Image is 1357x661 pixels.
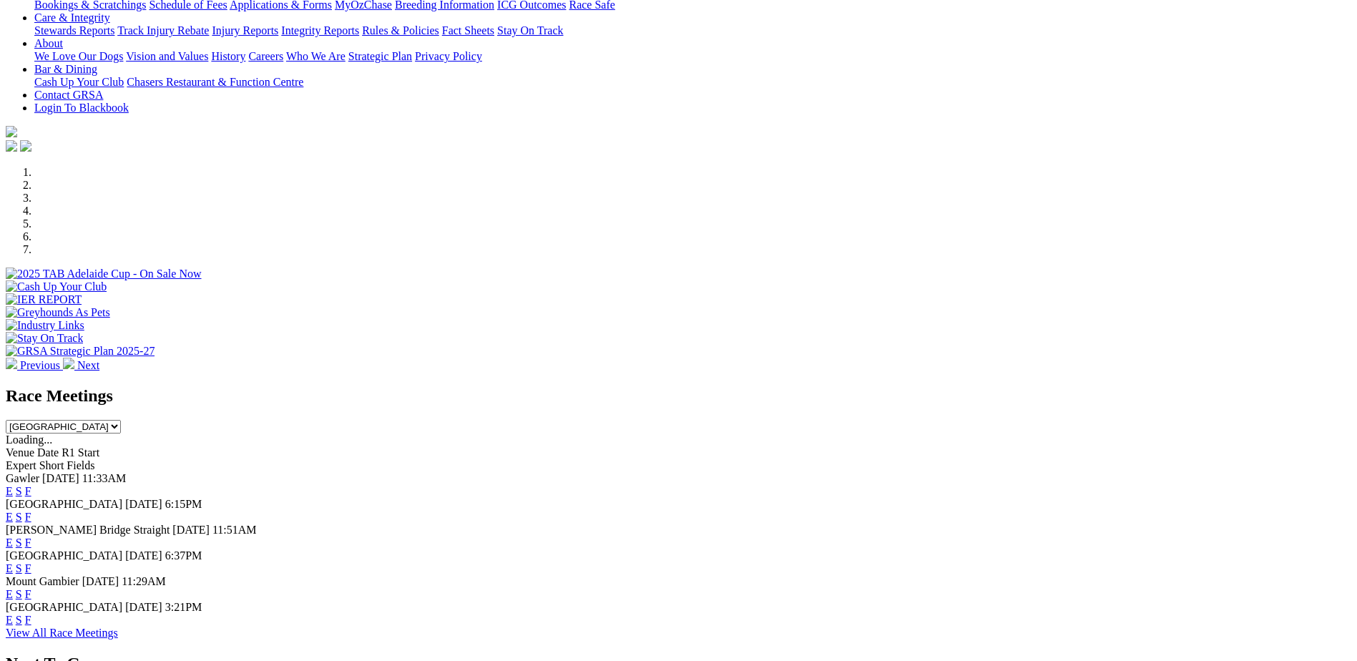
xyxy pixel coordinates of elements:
a: Login To Blackbook [34,102,129,114]
a: Contact GRSA [34,89,103,101]
div: About [34,50,1351,63]
a: Who We Are [286,50,346,62]
span: [DATE] [42,472,79,484]
a: Rules & Policies [362,24,439,36]
span: [PERSON_NAME] Bridge Straight [6,524,170,536]
a: Careers [248,50,283,62]
a: Care & Integrity [34,11,110,24]
img: Stay On Track [6,332,83,345]
h2: Race Meetings [6,386,1351,406]
span: Mount Gambier [6,575,79,587]
span: R1 Start [62,446,99,459]
a: F [25,485,31,497]
a: Fact Sheets [442,24,494,36]
span: Loading... [6,434,52,446]
img: facebook.svg [6,140,17,152]
a: Track Injury Rebate [117,24,209,36]
div: Care & Integrity [34,24,1351,37]
span: [DATE] [172,524,210,536]
span: 6:15PM [165,498,202,510]
span: Expert [6,459,36,471]
span: [DATE] [125,549,162,562]
img: GRSA Strategic Plan 2025-27 [6,345,155,358]
a: We Love Our Dogs [34,50,123,62]
a: F [25,588,31,600]
a: S [16,562,22,574]
a: S [16,588,22,600]
a: Injury Reports [212,24,278,36]
a: E [6,614,13,626]
span: Next [77,359,99,371]
a: F [25,537,31,549]
a: F [25,511,31,523]
a: Vision and Values [126,50,208,62]
img: logo-grsa-white.png [6,126,17,137]
a: S [16,485,22,497]
a: Privacy Policy [415,50,482,62]
span: [DATE] [125,601,162,613]
span: 11:33AM [82,472,127,484]
a: Previous [6,359,63,371]
a: S [16,511,22,523]
span: 6:37PM [165,549,202,562]
a: E [6,511,13,523]
a: Bar & Dining [34,63,97,75]
a: History [211,50,245,62]
img: twitter.svg [20,140,31,152]
a: E [6,485,13,497]
a: S [16,614,22,626]
a: S [16,537,22,549]
a: E [6,588,13,600]
a: Next [63,359,99,371]
img: Cash Up Your Club [6,280,107,293]
span: [DATE] [125,498,162,510]
span: Short [39,459,64,471]
a: Integrity Reports [281,24,359,36]
span: 11:51AM [212,524,257,536]
span: Fields [67,459,94,471]
span: Previous [20,359,60,371]
img: 2025 TAB Adelaide Cup - On Sale Now [6,268,202,280]
a: View All Race Meetings [6,627,118,639]
a: Cash Up Your Club [34,76,124,88]
span: Date [37,446,59,459]
img: Industry Links [6,319,84,332]
span: [DATE] [82,575,119,587]
span: Gawler [6,472,39,484]
a: About [34,37,63,49]
a: Strategic Plan [348,50,412,62]
img: Greyhounds As Pets [6,306,110,319]
span: [GEOGRAPHIC_DATA] [6,601,122,613]
a: Chasers Restaurant & Function Centre [127,76,303,88]
span: 3:21PM [165,601,202,613]
a: E [6,562,13,574]
span: 11:29AM [122,575,166,587]
a: Stewards Reports [34,24,114,36]
div: Bar & Dining [34,76,1351,89]
img: chevron-left-pager-white.svg [6,358,17,369]
span: [GEOGRAPHIC_DATA] [6,549,122,562]
a: Stay On Track [497,24,563,36]
img: IER REPORT [6,293,82,306]
span: Venue [6,446,34,459]
a: F [25,614,31,626]
a: F [25,562,31,574]
img: chevron-right-pager-white.svg [63,358,74,369]
span: [GEOGRAPHIC_DATA] [6,498,122,510]
a: E [6,537,13,549]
